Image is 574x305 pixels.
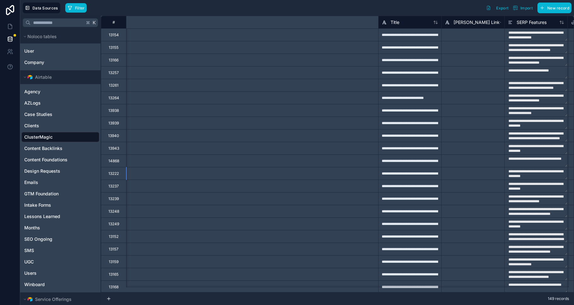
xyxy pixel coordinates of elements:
[109,58,119,63] div: 13166
[108,171,119,176] div: 13222
[108,108,119,113] div: 13938
[65,3,87,13] button: Filter
[106,20,121,25] div: #
[109,83,119,88] div: 13261
[108,196,119,201] div: 13239
[23,3,60,13] button: Data Sources
[108,70,119,75] div: 13257
[511,3,535,13] button: Import
[92,20,96,25] span: K
[548,296,569,301] span: 149 records
[108,209,119,214] div: 13248
[108,158,119,164] div: 14868
[537,3,571,13] button: New record
[454,19,500,26] span: [PERSON_NAME] Link
[108,121,119,126] div: 13939
[517,19,547,26] span: SERP Features
[75,6,85,10] span: Filter
[108,222,119,227] div: 13249
[109,272,119,277] div: 13165
[108,95,119,101] div: 13264
[547,6,569,10] span: New record
[484,3,511,13] button: Export
[391,19,399,26] span: Title
[496,6,508,10] span: Export
[109,32,119,37] div: 13154
[32,6,58,10] span: Data Sources
[520,6,533,10] span: Import
[109,247,119,252] div: 13157
[109,285,119,290] div: 13168
[109,45,119,50] div: 13155
[108,184,119,189] div: 13237
[109,259,119,264] div: 13159
[109,234,119,239] div: 13152
[535,3,571,13] a: New record
[108,146,119,151] div: 13943
[108,133,119,138] div: 13940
